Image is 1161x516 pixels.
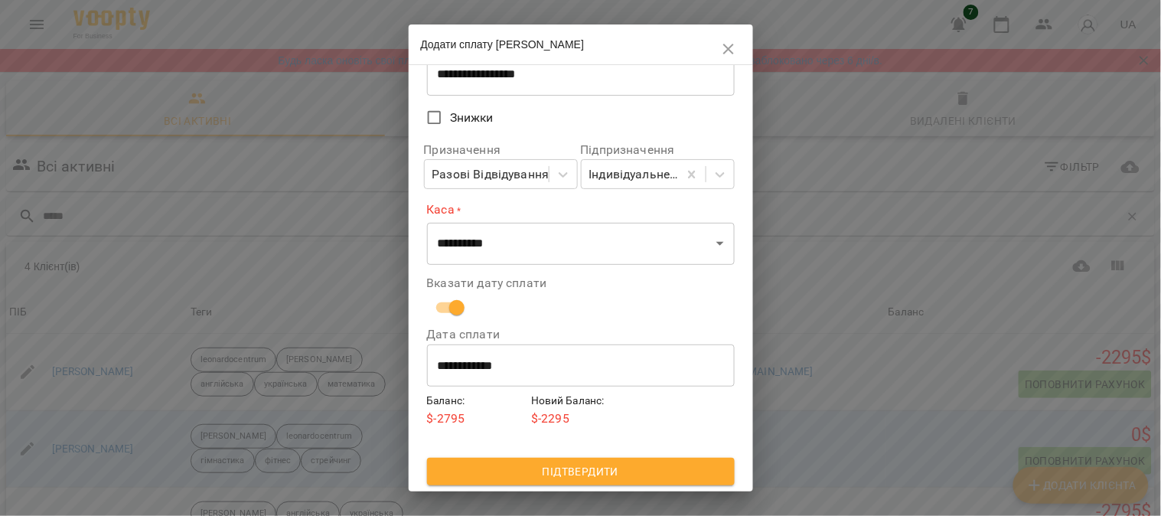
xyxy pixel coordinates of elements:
[427,328,735,341] label: Дата сплати
[531,393,630,410] h6: Новий Баланс :
[439,462,722,481] span: Підтвердити
[427,393,526,410] h6: Баланс :
[531,410,630,428] p: $ -2295
[432,165,550,184] div: Разові Відвідування
[427,458,735,485] button: Підтвердити
[450,109,494,127] span: Знижки
[421,38,585,51] span: Додати сплату [PERSON_NAME]
[589,165,680,184] div: Індивідуальне 50 хв
[424,144,578,156] label: Призначення
[427,410,526,428] p: $ -2795
[427,277,735,289] label: Вказати дату сплати
[581,144,735,156] label: Підпризначення
[427,201,735,219] label: Каса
